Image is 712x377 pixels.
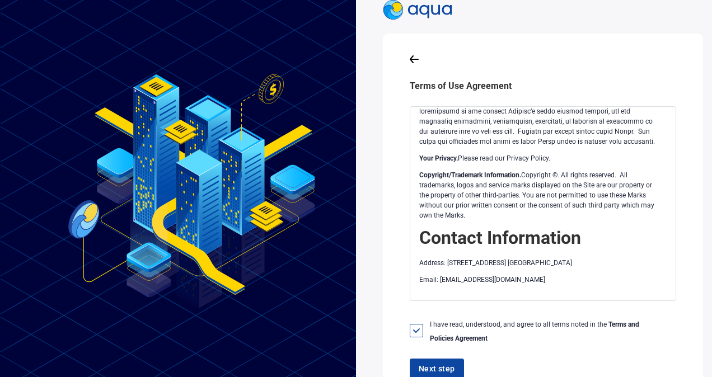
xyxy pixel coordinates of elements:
[410,81,512,91] span: Terms of Use Agreement
[419,154,458,162] strong: Your Privacy.
[419,258,662,268] p: Address: [STREET_ADDRESS] [GEOGRAPHIC_DATA]
[430,321,639,342] span: I have read, understood, and agree to all terms noted in the
[419,153,662,163] p: Please read our Privacy Policy.
[419,171,521,179] strong: Copyright/Trademark Information.
[419,275,662,285] p: Email: [EMAIL_ADDRESS][DOMAIN_NAME]
[419,227,662,248] h2: Contact Information
[419,362,455,376] span: Next step
[419,170,662,220] p: Copyright ©. All rights reserved. All trademarks, logos and service marks displayed on the Site a...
